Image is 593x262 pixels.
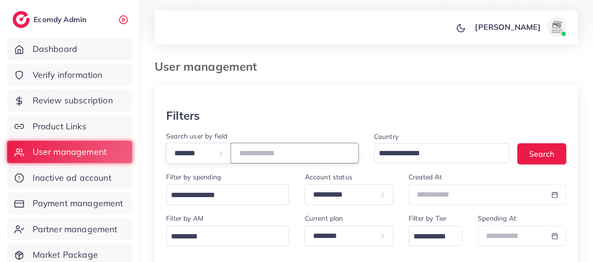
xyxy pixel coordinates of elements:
h3: User management [155,60,265,74]
a: Verify information [7,64,132,86]
div: Search for option [166,225,289,246]
a: Partner management [7,218,132,240]
label: Filter by Tier [409,213,447,223]
span: Dashboard [33,43,77,55]
a: Inactive ad account [7,167,132,189]
a: Payment management [7,192,132,214]
label: Created At [409,172,442,182]
a: User management [7,141,132,163]
span: Market Package [33,249,98,261]
span: Product Links [33,120,86,133]
img: logo [12,11,30,28]
a: [PERSON_NAME]avatar [470,17,570,37]
span: Payment management [33,197,123,210]
h3: Filters [166,109,200,123]
input: Search for option [410,229,450,244]
div: Search for option [409,225,462,246]
label: Spending At [478,213,516,223]
label: Current plan [304,213,343,223]
label: Country [374,132,399,141]
span: Partner management [33,223,118,236]
p: [PERSON_NAME] [475,21,541,33]
input: Search for option [168,188,277,203]
button: Search [517,143,566,164]
span: Review subscription [33,94,113,107]
a: Dashboard [7,38,132,60]
span: User management [33,146,107,158]
label: Filter by AM [166,213,204,223]
div: Search for option [166,184,289,205]
span: Verify information [33,69,103,81]
input: Search for option [375,146,497,161]
img: avatar [547,17,566,37]
a: Product Links [7,115,132,137]
a: Review subscription [7,89,132,112]
a: logoEcomdy Admin [12,11,89,28]
h2: Ecomdy Admin [34,15,89,24]
span: Inactive ad account [33,172,111,184]
label: Filter by spending [166,172,221,182]
label: Account status [304,172,352,182]
div: Search for option [374,143,510,163]
label: Search user by field [166,131,227,141]
input: Search for option [168,229,277,244]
